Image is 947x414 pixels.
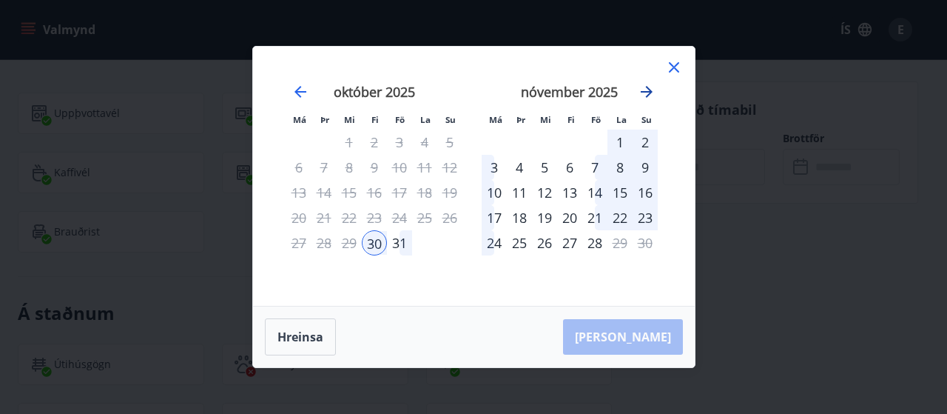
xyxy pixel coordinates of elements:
[482,180,507,205] div: 10
[557,230,582,256] div: 27
[420,114,431,125] small: La
[607,130,633,155] td: Choose laugardagur, 1. nóvember 2025 as your check-out date. It’s available.
[362,205,387,230] td: Not available. fimmtudagur, 23. október 2025
[633,180,658,205] div: 16
[286,230,311,256] td: Not available. mánudagur, 27. október 2025
[532,155,557,180] td: Choose miðvikudagur, 5. nóvember 2025 as your check-out date. It’s available.
[437,130,462,155] td: Not available. sunnudagur, 5. október 2025
[371,114,379,125] small: Fi
[387,155,412,180] td: Not available. föstudagur, 10. október 2025
[437,155,462,180] td: Not available. sunnudagur, 12. október 2025
[387,230,412,256] td: Choose föstudagur, 31. október 2025 as your check-out date. It’s available.
[387,180,412,205] td: Not available. föstudagur, 17. október 2025
[641,114,652,125] small: Su
[271,64,677,288] div: Calendar
[616,114,627,125] small: La
[633,205,658,230] div: 23
[521,83,618,101] strong: nóvember 2025
[507,180,532,205] div: 11
[557,205,582,230] div: 20
[286,180,311,205] td: Not available. mánudagur, 13. október 2025
[482,205,507,230] div: 17
[337,230,362,256] td: Not available. miðvikudagur, 29. október 2025
[337,205,362,230] td: Not available. miðvikudagur, 22. október 2025
[445,114,456,125] small: Su
[311,155,337,180] td: Not available. þriðjudagur, 7. október 2025
[412,205,437,230] td: Not available. laugardagur, 25. október 2025
[567,114,575,125] small: Fi
[412,130,437,155] td: Not available. laugardagur, 4. október 2025
[265,318,336,355] button: Hreinsa
[482,180,507,205] td: Choose mánudagur, 10. nóvember 2025 as your check-out date. It’s available.
[532,205,557,230] td: Choose miðvikudagur, 19. nóvember 2025 as your check-out date. It’s available.
[607,130,633,155] div: 1
[291,83,309,101] div: Move backward to switch to the previous month.
[557,180,582,205] td: Choose fimmtudagur, 13. nóvember 2025 as your check-out date. It’s available.
[607,155,633,180] div: 8
[507,205,532,230] td: Choose þriðjudagur, 18. nóvember 2025 as your check-out date. It’s available.
[540,114,551,125] small: Mi
[334,83,415,101] strong: október 2025
[507,155,532,180] td: Choose þriðjudagur, 4. nóvember 2025 as your check-out date. It’s available.
[582,155,607,180] td: Choose föstudagur, 7. nóvember 2025 as your check-out date. It’s available.
[607,230,633,256] td: Not available. laugardagur, 29. nóvember 2025
[387,230,412,256] div: 31
[633,130,658,155] td: Choose sunnudagur, 2. nóvember 2025 as your check-out date. It’s available.
[337,155,362,180] td: Not available. miðvikudagur, 8. október 2025
[412,180,437,205] td: Not available. laugardagur, 18. október 2025
[607,180,633,205] div: 15
[437,205,462,230] td: Not available. sunnudagur, 26. október 2025
[557,230,582,256] td: Choose fimmtudagur, 27. nóvember 2025 as your check-out date. It’s available.
[507,180,532,205] td: Choose þriðjudagur, 11. nóvember 2025 as your check-out date. It’s available.
[607,205,633,230] td: Choose laugardagur, 22. nóvember 2025 as your check-out date. It’s available.
[557,155,582,180] div: 6
[507,155,532,180] div: 4
[591,114,601,125] small: Fö
[633,155,658,180] td: Choose sunnudagur, 9. nóvember 2025 as your check-out date. It’s available.
[437,180,462,205] td: Not available. sunnudagur, 19. október 2025
[607,180,633,205] td: Choose laugardagur, 15. nóvember 2025 as your check-out date. It’s available.
[286,155,311,180] td: Not available. mánudagur, 6. október 2025
[362,155,387,180] td: Not available. fimmtudagur, 9. október 2025
[311,230,337,256] td: Not available. þriðjudagur, 28. október 2025
[532,230,557,256] td: Choose miðvikudagur, 26. nóvember 2025 as your check-out date. It’s available.
[633,130,658,155] div: 2
[607,155,633,180] td: Choose laugardagur, 8. nóvember 2025 as your check-out date. It’s available.
[532,180,557,205] div: 12
[320,114,329,125] small: Þr
[507,205,532,230] div: 18
[607,205,633,230] div: 22
[482,155,507,180] div: 3
[633,230,658,256] td: Not available. sunnudagur, 30. nóvember 2025
[582,155,607,180] div: 7
[582,180,607,205] td: Choose föstudagur, 14. nóvember 2025 as your check-out date. It’s available.
[395,114,405,125] small: Fö
[582,230,607,256] div: Aðeins útritun í boði
[507,230,532,256] td: Choose þriðjudagur, 25. nóvember 2025 as your check-out date. It’s available.
[633,205,658,230] td: Choose sunnudagur, 23. nóvember 2025 as your check-out date. It’s available.
[387,205,412,230] td: Not available. föstudagur, 24. október 2025
[582,205,607,230] td: Choose föstudagur, 21. nóvember 2025 as your check-out date. It’s available.
[532,230,557,256] div: 26
[293,114,306,125] small: Má
[582,180,607,205] div: 14
[489,114,502,125] small: Má
[482,230,507,256] div: 24
[532,205,557,230] div: 19
[311,180,337,205] td: Not available. þriðjudagur, 14. október 2025
[633,180,658,205] td: Choose sunnudagur, 16. nóvember 2025 as your check-out date. It’s available.
[557,155,582,180] td: Choose fimmtudagur, 6. nóvember 2025 as your check-out date. It’s available.
[337,130,362,155] td: Not available. miðvikudagur, 1. október 2025
[557,180,582,205] div: 13
[362,130,387,155] td: Not available. fimmtudagur, 2. október 2025
[387,130,412,155] div: Aðeins útritun í boði
[557,205,582,230] td: Choose fimmtudagur, 20. nóvember 2025 as your check-out date. It’s available.
[507,230,532,256] div: 25
[582,205,607,230] div: 21
[482,155,507,180] td: Choose mánudagur, 3. nóvember 2025 as your check-out date. It’s available.
[582,230,607,256] td: Choose föstudagur, 28. nóvember 2025 as your check-out date. It’s available.
[387,130,412,155] td: Not available. föstudagur, 3. október 2025
[337,180,362,205] td: Not available. miðvikudagur, 15. október 2025
[532,180,557,205] td: Choose miðvikudagur, 12. nóvember 2025 as your check-out date. It’s available.
[344,114,355,125] small: Mi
